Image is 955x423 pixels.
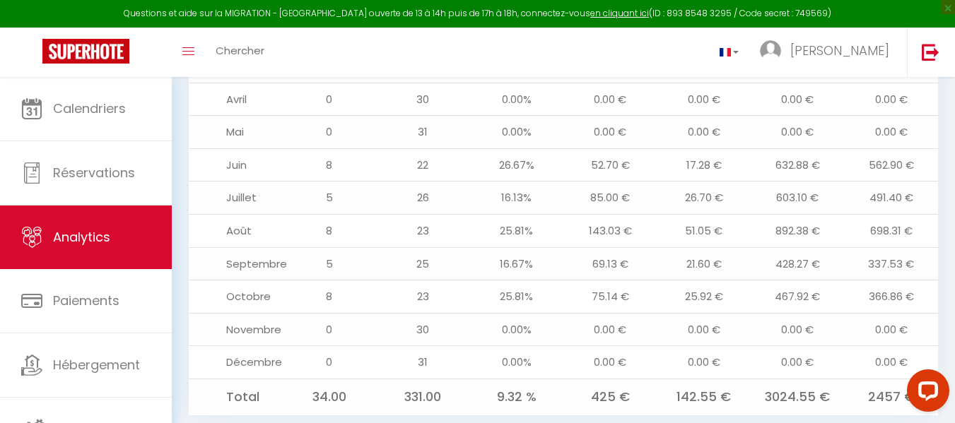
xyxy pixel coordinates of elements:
[563,346,657,379] td: 0.00 €
[470,313,564,346] td: 0.00%
[470,346,564,379] td: 0.00%
[189,280,283,314] td: Octobre
[189,247,283,280] td: Septembre
[751,346,845,379] td: 0.00 €
[657,247,751,280] td: 21.60 €
[845,313,939,346] td: 0.00 €
[283,83,377,116] td: 0
[189,214,283,247] td: Août
[283,313,377,346] td: 0
[283,181,377,215] td: 5
[657,379,751,415] td: 142.55 €
[563,379,657,415] td: 425 €
[657,313,751,346] td: 0.00 €
[845,148,939,181] td: 562.90 €
[760,40,781,61] img: ...
[751,148,845,181] td: 632.88 €
[470,280,564,314] td: 25.81%
[563,313,657,346] td: 0.00 €
[189,181,283,215] td: Juillet
[563,83,657,116] td: 0.00 €
[845,280,939,314] td: 366.86 €
[751,280,845,314] td: 467.92 €
[376,247,470,280] td: 25
[790,42,889,59] span: [PERSON_NAME]
[845,379,939,415] td: 2457 €
[470,247,564,280] td: 16.67%
[751,379,845,415] td: 3024.55 €
[922,43,939,61] img: logout
[283,247,377,280] td: 5
[376,148,470,181] td: 22
[657,181,751,215] td: 26.70 €
[563,247,657,280] td: 69.13 €
[283,116,377,149] td: 0
[376,181,470,215] td: 26
[845,181,939,215] td: 491.40 €
[283,148,377,181] td: 8
[283,280,377,314] td: 8
[470,181,564,215] td: 16.13%
[283,214,377,247] td: 8
[189,116,283,149] td: Mai
[751,83,845,116] td: 0.00 €
[53,228,110,246] span: Analytics
[749,28,907,77] a: ... [PERSON_NAME]
[470,214,564,247] td: 25.81%
[376,214,470,247] td: 23
[751,247,845,280] td: 428.27 €
[216,43,264,58] span: Chercher
[283,379,377,415] td: 34.00
[42,39,129,64] img: Super Booking
[657,346,751,379] td: 0.00 €
[189,346,283,379] td: Décembre
[657,148,751,181] td: 17.28 €
[470,83,564,116] td: 0.00%
[751,116,845,149] td: 0.00 €
[376,280,470,314] td: 23
[845,214,939,247] td: 698.31 €
[189,83,283,116] td: Avril
[189,148,283,181] td: Juin
[657,214,751,247] td: 51.05 €
[751,214,845,247] td: 892.38 €
[470,116,564,149] td: 0.00%
[205,28,275,77] a: Chercher
[896,364,955,423] iframe: LiveChat chat widget
[470,379,564,415] td: 9.32 %
[845,83,939,116] td: 0.00 €
[376,83,470,116] td: 30
[189,313,283,346] td: Novembre
[53,164,135,181] span: Réservations
[376,116,470,149] td: 31
[53,100,126,117] span: Calendriers
[283,346,377,379] td: 0
[657,280,751,314] td: 25.92 €
[53,292,119,309] span: Paiements
[563,148,657,181] td: 52.70 €
[845,346,939,379] td: 0.00 €
[376,346,470,379] td: 31
[845,116,939,149] td: 0.00 €
[563,116,657,149] td: 0.00 €
[657,116,751,149] td: 0.00 €
[657,83,751,116] td: 0.00 €
[563,280,657,314] td: 75.14 €
[563,181,657,215] td: 85.00 €
[563,214,657,247] td: 143.03 €
[376,313,470,346] td: 30
[53,356,140,374] span: Hébergement
[376,379,470,415] td: 331.00
[845,247,939,280] td: 337.53 €
[751,313,845,346] td: 0.00 €
[189,379,283,415] td: Total
[751,181,845,215] td: 603.10 €
[470,148,564,181] td: 26.67%
[590,7,649,19] a: en cliquant ici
